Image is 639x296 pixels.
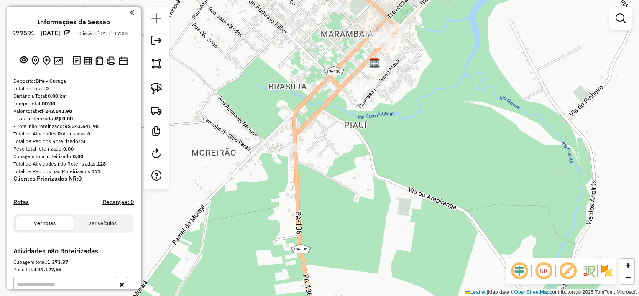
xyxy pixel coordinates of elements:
[64,30,71,36] em: Alterar nome da sessão
[71,54,82,67] button: Logs desbloquear sessão
[13,138,134,145] div: Total de Pedidos Roteirizados:
[148,32,165,51] a: Exportar sessão
[372,40,393,48] div: Atividade não roteirizada - BAR DO MADSON
[38,266,61,273] strong: 39.127,55
[600,264,613,278] img: Exibir/Ocultar setores
[13,92,134,100] div: Distância Total:
[74,216,131,230] button: Ver veículos
[55,115,73,122] strong: R$ 0,00
[13,107,134,115] div: Valor total:
[534,261,554,281] span: Ocultar NR
[612,10,629,27] a: Exibir filtros
[514,289,550,295] a: OpenStreetMap
[130,8,134,17] a: Clique aqui para minimizar o painel
[625,272,631,283] span: −
[38,108,72,114] strong: R$ 243.641,98
[36,78,66,84] strong: Dife - Curuça
[82,138,85,144] strong: 0
[87,130,90,137] strong: 0
[30,54,41,67] button: Centralizar mapa no depósito ou ponto de apoio
[16,216,74,230] button: Ver rotas
[369,32,390,41] div: Atividade não roteirizada - MAYLON COLABORADOR
[13,115,134,122] div: - Total roteirizado:
[82,55,94,66] button: Visualizar relatório de Roteirização
[283,143,304,152] div: Atividade não roteirizada - Thiago bebidas
[13,77,134,85] div: Depósito:
[94,55,105,67] button: Visualizar Romaneio
[148,123,165,142] a: Criar modelo
[13,258,134,266] div: Cubagem total:
[509,261,529,281] span: Ocultar deslocamento
[41,54,52,67] button: Adicionar Atividades
[48,93,67,99] strong: 0,00 km
[64,123,99,129] strong: R$ 243.641,98
[18,54,30,67] button: Exibir sessão original
[13,100,134,107] div: Tempo total:
[13,266,134,273] div: Peso total:
[13,85,134,92] div: Total de rotas:
[92,168,101,174] strong: 171
[381,34,401,43] div: Atividade não roteirizada - DEPOSITO DO JOSIVAN
[330,4,350,12] div: Atividade não roteirizada - deposito lbeer now
[369,57,380,68] img: Dife - Curuça
[13,247,134,255] h4: Atividades não Roteirizadas
[13,130,134,138] div: Total de Atividades Roteirizadas:
[363,80,384,89] div: Atividade não roteirizada - COMERCIAL JJ
[558,261,578,281] span: Exibir rótulo
[13,122,134,130] div: - Total não roteirizado:
[388,24,409,33] div: Atividade não roteirizada - TIAGO COLABORADOR
[13,145,134,153] div: Peso total roteirizado:
[46,85,49,92] strong: 0
[487,289,488,295] span: |
[148,145,165,164] a: Reroteirizar Sessão
[63,145,74,152] strong: 0,00
[151,83,162,94] img: Selecionar atividades - laço
[13,153,134,160] div: Cubagem total roteirizado:
[151,58,162,69] img: Selecionar atividades - polígono
[147,101,166,120] a: Criar rota
[105,55,117,67] button: Imprimir Rotas
[75,30,131,37] div: Criação: [DATE] 17:38
[621,259,634,271] a: Zoom in
[13,160,134,168] div: Total de Atividades não Roteirizadas:
[102,199,134,206] h4: Recargas: 0
[47,259,68,265] strong: 1.373,37
[621,271,634,284] a: Zoom out
[356,79,377,87] div: Atividade não roteirizada - CASA FE EM DEUS
[13,175,134,182] h4: Clientes Priorizados NR:
[97,161,106,167] strong: 128
[625,260,631,270] span: +
[12,29,60,37] h6: 979591 - [DATE]
[117,55,129,67] button: Disponibilidade de veículos
[13,168,134,175] div: Total de Pedidos não Roteirizados:
[37,18,110,26] h4: Informações da Sessão
[148,10,165,29] a: Nova sessão e pesquisa
[582,264,596,278] img: Fluxo de ruas
[151,105,162,116] img: Criar rota
[42,100,55,107] strong: 00:00
[73,153,83,159] strong: 0,00
[13,199,29,206] a: Rotas
[52,55,64,66] button: Otimizar todas as rotas
[465,289,486,295] a: Leaflet
[78,175,82,182] strong: 0
[463,289,639,296] div: Map data © contributors,© 2025 TomTom, Microsoft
